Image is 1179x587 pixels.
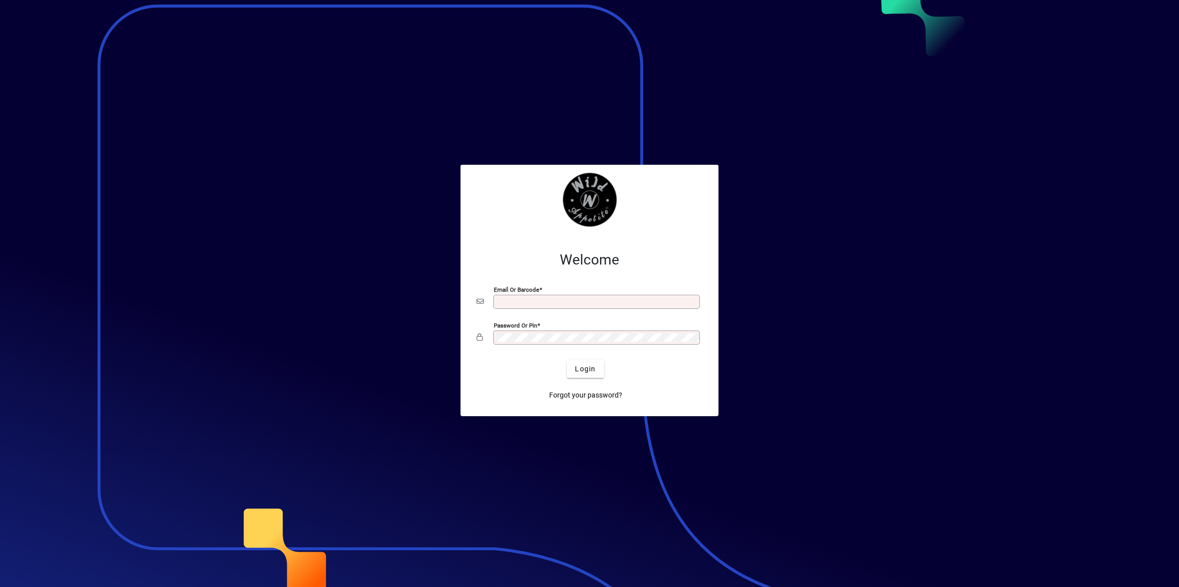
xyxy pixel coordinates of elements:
button: Login [567,360,604,378]
mat-label: Password or Pin [494,322,537,329]
span: Forgot your password? [549,390,622,401]
a: Forgot your password? [545,386,626,404]
mat-label: Email or Barcode [494,286,539,293]
h2: Welcome [477,251,702,269]
span: Login [575,364,596,374]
